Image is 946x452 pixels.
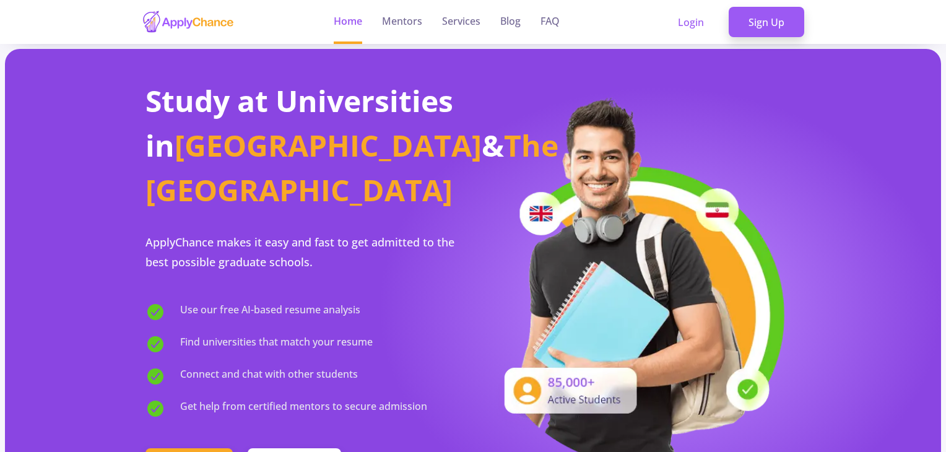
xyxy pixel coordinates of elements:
span: ApplyChance makes it easy and fast to get admitted to the best possible graduate schools. [145,235,454,269]
span: & [482,125,504,165]
span: Find universities that match your resume [180,334,373,354]
span: Get help from certified mentors to secure admission [180,399,427,419]
span: Use our free AI-based resume analysis [180,302,360,322]
a: Sign Up [729,7,804,38]
span: Connect and chat with other students [180,367,358,386]
img: applychance logo [142,10,235,34]
a: Login [658,7,724,38]
span: Study at Universities in [145,80,453,165]
span: [GEOGRAPHIC_DATA] [175,125,482,165]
